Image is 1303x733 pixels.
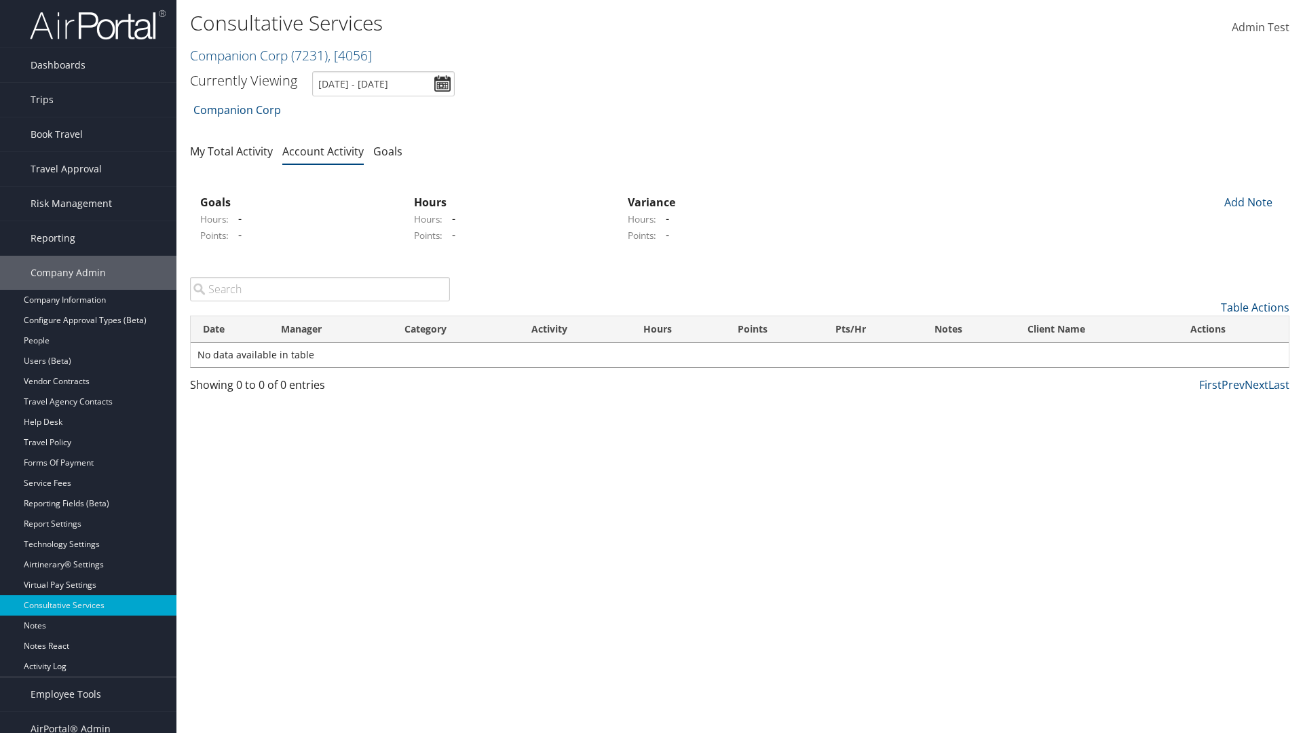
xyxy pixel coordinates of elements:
[659,227,669,242] span: -
[922,316,1015,343] th: Notes
[373,144,402,159] a: Goals
[628,195,675,210] strong: Variance
[628,229,656,242] label: Points:
[1199,377,1222,392] a: First
[269,316,392,343] th: Manager: activate to sort column ascending
[190,277,450,301] input: Search
[31,187,112,221] span: Risk Management
[191,343,1289,367] td: No data available in table
[1215,194,1279,210] div: Add Note
[31,48,86,82] span: Dashboards
[445,227,455,242] span: -
[31,256,106,290] span: Company Admin
[725,316,823,343] th: Points
[414,195,447,210] strong: Hours
[200,229,229,242] label: Points:
[200,195,231,210] strong: Goals
[190,71,297,90] h3: Currently Viewing
[519,316,631,343] th: Activity: activate to sort column ascending
[1178,316,1289,343] th: Actions
[659,211,669,226] span: -
[631,316,726,343] th: Hours
[190,144,273,159] a: My Total Activity
[200,212,229,226] label: Hours:
[30,9,166,41] img: airportal-logo.png
[191,316,269,343] th: Date: activate to sort column ascending
[312,71,455,96] input: [DATE] - [DATE]
[1268,377,1289,392] a: Last
[282,144,364,159] a: Account Activity
[193,96,281,124] a: Companion Corp
[823,316,922,343] th: Pts/Hr
[291,46,328,64] span: ( 7231 )
[31,117,83,151] span: Book Travel
[414,229,442,242] label: Points:
[31,152,102,186] span: Travel Approval
[231,227,242,242] span: -
[628,212,656,226] label: Hours:
[190,377,450,400] div: Showing 0 to 0 of 0 entries
[231,211,242,226] span: -
[31,83,54,117] span: Trips
[1015,316,1179,343] th: Client Name
[1232,20,1289,35] span: Admin Test
[392,316,519,343] th: Category: activate to sort column ascending
[190,46,372,64] a: Companion Corp
[190,9,923,37] h1: Consultative Services
[1221,300,1289,315] a: Table Actions
[1222,377,1245,392] a: Prev
[414,212,442,226] label: Hours:
[31,677,101,711] span: Employee Tools
[1232,7,1289,49] a: Admin Test
[31,221,75,255] span: Reporting
[445,211,455,226] span: -
[1245,377,1268,392] a: Next
[328,46,372,64] span: , [ 4056 ]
